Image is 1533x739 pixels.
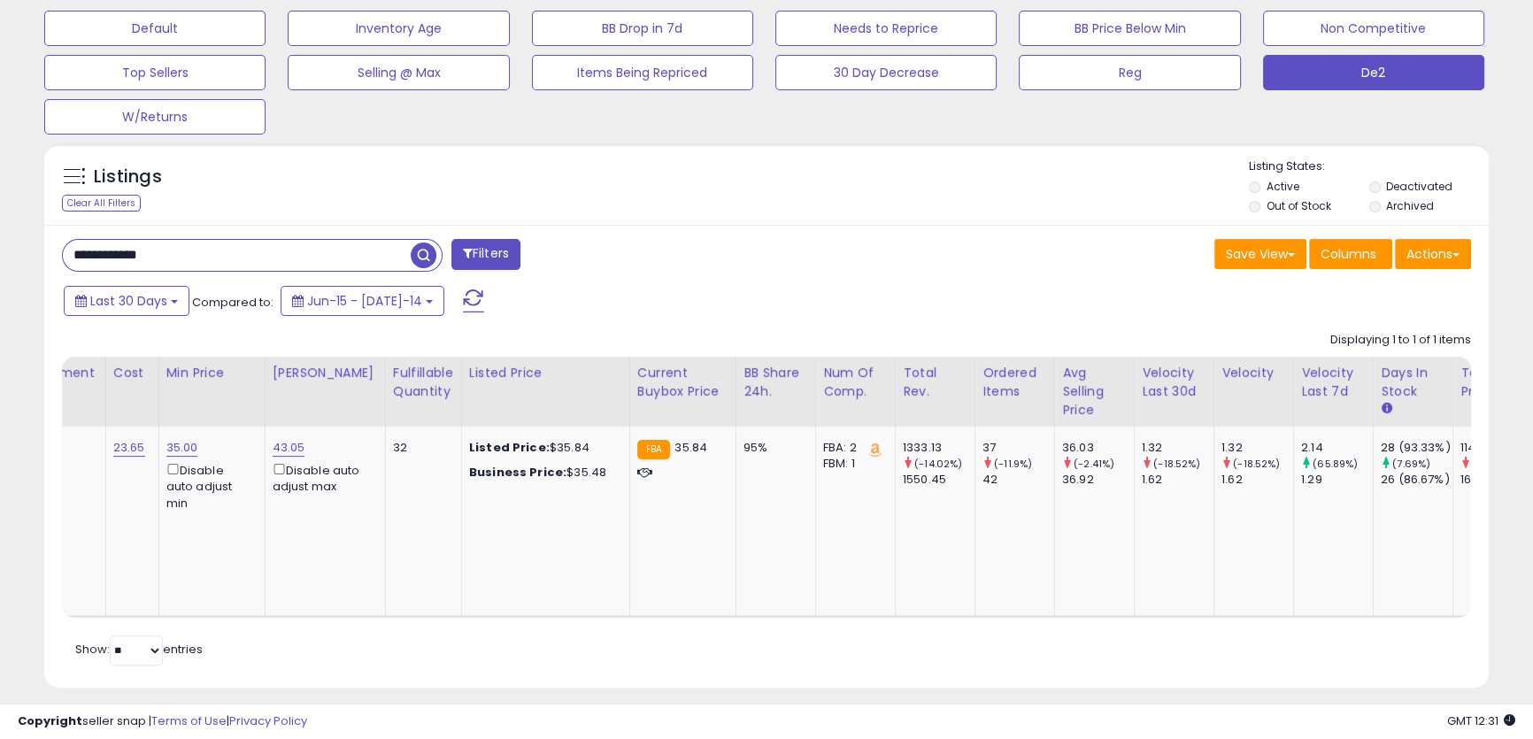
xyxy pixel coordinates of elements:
[75,641,203,658] span: Show: entries
[1381,440,1452,456] div: 28 (93.33%)
[775,55,997,90] button: 30 Day Decrease
[27,364,98,382] div: Fulfillment
[273,460,372,495] div: Disable auto adjust max
[1381,401,1391,417] small: Days In Stock.
[192,294,273,311] span: Compared to:
[44,55,266,90] button: Top Sellers
[94,165,162,189] h5: Listings
[914,457,962,471] small: (-14.02%)
[903,440,974,456] div: 1333.13
[1301,472,1373,488] div: 1.29
[823,364,888,401] div: Num of Comp.
[44,11,266,46] button: Default
[113,439,145,457] a: 23.65
[1142,364,1206,401] div: Velocity Last 30d
[1062,364,1127,420] div: Avg Selling Price
[982,440,1054,456] div: 37
[393,364,454,401] div: Fulfillable Quantity
[1062,472,1134,488] div: 36.92
[229,712,307,729] a: Privacy Policy
[982,472,1054,488] div: 42
[1392,457,1430,471] small: (7.69%)
[166,460,251,512] div: Disable auto adjust min
[823,456,882,472] div: FBM: 1
[1381,472,1452,488] div: 26 (86.67%)
[1321,245,1376,263] span: Columns
[532,55,753,90] button: Items Being Repriced
[307,292,422,310] span: Jun-15 - [DATE]-14
[393,440,448,456] div: 32
[532,11,753,46] button: BB Drop in 7d
[1074,457,1114,471] small: (-2.41%)
[1062,440,1134,456] div: 36.03
[90,292,167,310] span: Last 30 Days
[1019,55,1240,90] button: Reg
[903,472,974,488] div: 1550.45
[64,286,189,316] button: Last 30 Days
[1233,457,1280,471] small: (-18.52%)
[1221,472,1293,488] div: 1.62
[1142,472,1213,488] div: 1.62
[1313,457,1358,471] small: (65.89%)
[1221,440,1293,456] div: 1.32
[281,286,444,316] button: Jun-15 - [DATE]-14
[775,11,997,46] button: Needs to Reprice
[62,195,141,212] div: Clear All Filters
[1381,364,1445,401] div: Days In Stock
[1221,364,1286,382] div: Velocity
[743,440,802,456] div: 95%
[18,712,82,729] strong: Copyright
[1266,198,1330,213] label: Out of Stock
[288,11,509,46] button: Inventory Age
[1447,712,1515,729] span: 2025-08-14 12:31 GMT
[1395,239,1471,269] button: Actions
[1263,11,1484,46] button: Non Competitive
[1301,364,1366,401] div: Velocity Last 7d
[451,239,520,270] button: Filters
[1386,179,1452,194] label: Deactivated
[1386,198,1434,213] label: Archived
[166,364,258,382] div: Min Price
[469,439,550,456] b: Listed Price:
[637,440,670,459] small: FBA
[166,439,198,457] a: 35.00
[743,364,808,401] div: BB Share 24h.
[1153,457,1200,471] small: (-18.52%)
[1460,472,1532,488] div: 162.77
[469,465,616,481] div: $35.48
[994,457,1032,471] small: (-11.9%)
[1214,239,1306,269] button: Save View
[1263,55,1484,90] button: De2
[1309,239,1392,269] button: Columns
[1142,440,1213,456] div: 1.32
[1460,364,1525,401] div: Total Profit
[1460,440,1532,456] div: 114.57
[288,55,509,90] button: Selling @ Max
[1019,11,1240,46] button: BB Price Below Min
[113,364,151,382] div: Cost
[903,364,967,401] div: Total Rev.
[273,364,378,382] div: [PERSON_NAME]
[637,364,728,401] div: Current Buybox Price
[1266,179,1298,194] label: Active
[823,440,882,456] div: FBA: 2
[1249,158,1489,175] p: Listing States:
[44,99,266,135] button: W/Returns
[18,713,307,730] div: seller snap | |
[151,712,227,729] a: Terms of Use
[674,439,707,456] span: 35.84
[273,439,305,457] a: 43.05
[982,364,1047,401] div: Ordered Items
[469,440,616,456] div: $35.84
[1301,440,1373,456] div: 2.14
[469,464,566,481] b: Business Price:
[1330,332,1471,349] div: Displaying 1 to 1 of 1 items
[469,364,622,382] div: Listed Price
